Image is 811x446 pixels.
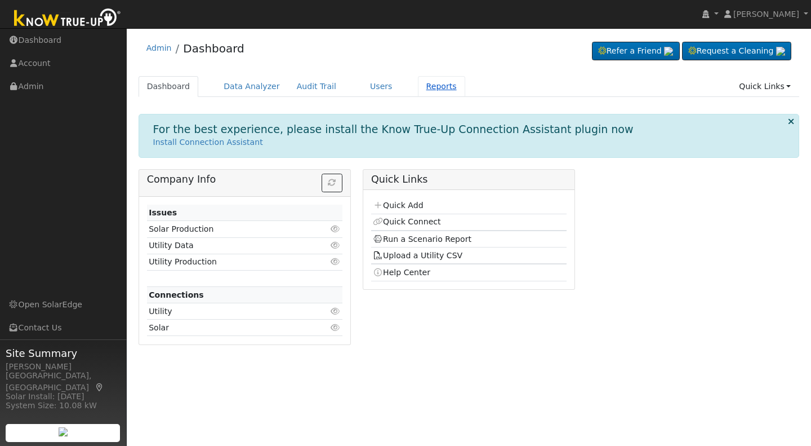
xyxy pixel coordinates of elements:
a: Dashboard [183,42,244,55]
a: Quick Add [373,201,423,210]
i: Click to view [331,324,341,332]
td: Solar [147,320,311,336]
div: [GEOGRAPHIC_DATA], [GEOGRAPHIC_DATA] [6,370,121,394]
a: Map [95,383,105,392]
img: retrieve [59,427,68,436]
div: System Size: 10.08 kW [6,400,121,412]
a: Upload a Utility CSV [373,251,462,260]
strong: Issues [149,208,177,217]
i: Click to view [331,258,341,266]
div: Solar Install: [DATE] [6,391,121,403]
td: Utility Data [147,237,311,254]
h1: For the best experience, please install the Know True-Up Connection Assistant plugin now [153,123,634,136]
a: Help Center [373,268,430,277]
a: Quick Links [730,76,799,97]
a: Users [362,76,401,97]
div: [PERSON_NAME] [6,361,121,373]
a: Run a Scenario Report [373,235,471,244]
a: Dashboard [139,76,199,97]
a: Data Analyzer [215,76,288,97]
td: Utility Production [147,254,311,270]
img: Know True-Up [8,6,127,32]
strong: Connections [149,290,204,299]
td: Utility [147,303,311,320]
a: Admin [146,43,172,52]
td: Solar Production [147,221,311,237]
a: Quick Connect [373,217,440,226]
a: Refer a Friend [592,42,680,61]
img: retrieve [776,47,785,56]
a: Request a Cleaning [682,42,791,61]
i: Click to view [331,225,341,233]
h5: Company Info [147,174,342,186]
img: retrieve [664,47,673,56]
i: Click to view [331,307,341,315]
span: Site Summary [6,346,121,361]
a: Install Connection Assistant [153,138,263,147]
a: Reports [418,76,465,97]
i: Click to view [331,241,341,249]
a: Audit Trail [288,76,345,97]
span: [PERSON_NAME] [733,10,799,19]
h5: Quick Links [371,174,567,186]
